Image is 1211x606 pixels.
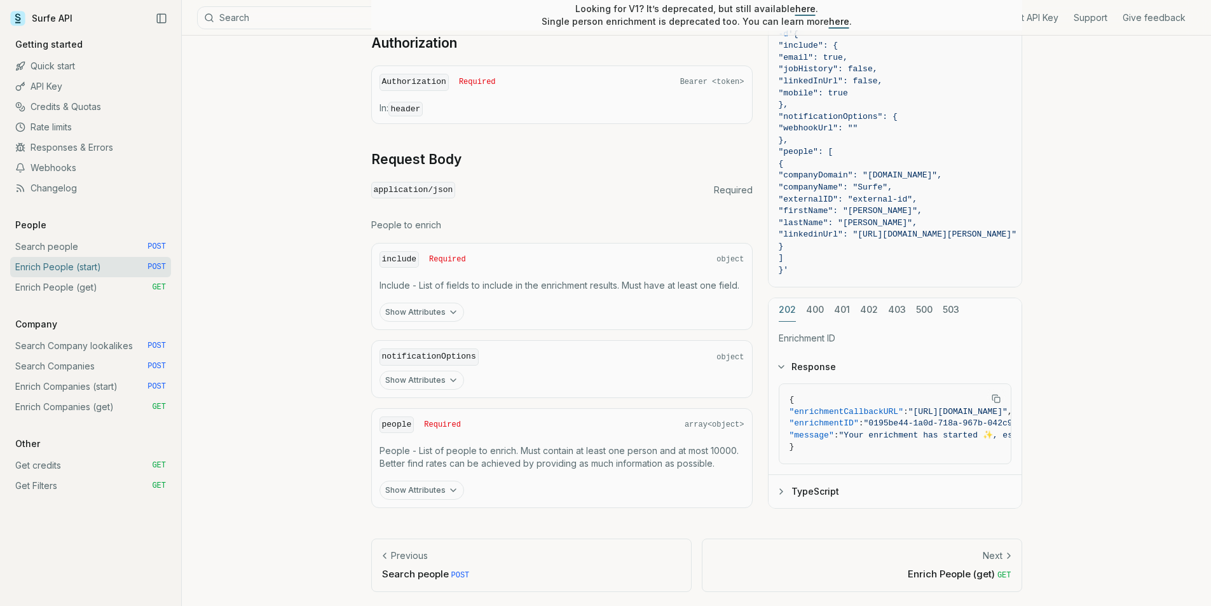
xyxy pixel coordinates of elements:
[1008,406,1013,416] span: ,
[1123,11,1186,24] a: Give feedback
[779,147,833,156] span: "people": [
[542,3,852,28] p: Looking for V1? It’s deprecated, but still available . Single person enrichment is deprecated too...
[779,253,784,263] span: ]
[713,567,1011,581] p: Enrich People (get)
[779,182,893,192] span: "companyName": "Surfe",
[371,219,753,231] p: People to enrich
[908,406,1008,416] span: "[URL][DOMAIN_NAME]"
[380,303,464,322] button: Show Attributes
[779,76,883,85] span: "linkedInUrl": false,
[10,97,171,117] a: Credits & Quotas
[10,277,171,298] a: Enrich People (get) GET
[779,217,917,227] span: "lastName": "[PERSON_NAME]",
[779,298,796,321] button: 202
[779,100,789,109] span: },
[10,437,45,450] p: Other
[10,356,171,376] a: Search Companies POST
[391,549,428,562] p: Previous
[10,56,171,76] a: Quick start
[790,442,795,451] span: }
[859,418,864,428] span: :
[380,348,479,366] code: notificationOptions
[888,298,906,321] button: 403
[380,251,420,268] code: include
[779,158,784,168] span: {
[451,571,470,580] span: POST
[147,361,166,371] span: POST
[197,6,515,29] button: SearchCtrlK
[10,38,88,51] p: Getting started
[829,16,849,27] a: here
[10,476,171,496] a: Get Filters GET
[1009,11,1058,24] a: Get API Key
[864,418,1052,428] span: "0195be44-1a0d-718a-967b-042c9d17ffd7"
[10,455,171,476] a: Get credits GET
[371,151,462,169] a: Request Body
[997,571,1011,580] span: GET
[10,376,171,397] a: Enrich Companies (start) POST
[790,395,795,404] span: {
[790,406,903,416] span: "enrichmentCallbackURL"
[152,282,166,293] span: GET
[371,34,457,52] a: Authorization
[716,254,744,265] span: object
[795,3,816,14] a: here
[152,481,166,491] span: GET
[779,331,1011,344] p: Enrichment ID
[10,76,171,97] a: API Key
[987,389,1006,408] button: Copy Text
[382,567,681,581] p: Search people
[806,298,824,321] button: 400
[10,178,171,198] a: Changelog
[10,318,62,331] p: Company
[380,102,744,116] p: In:
[10,158,171,178] a: Webhooks
[714,184,753,196] span: Required
[10,9,72,28] a: Surfe API
[424,420,461,430] span: Required
[388,102,423,116] code: header
[459,77,496,87] span: Required
[779,52,848,62] span: "email": true,
[779,64,878,74] span: "jobHistory": false,
[916,298,933,321] button: 500
[147,242,166,252] span: POST
[147,262,166,272] span: POST
[380,74,449,91] code: Authorization
[779,265,789,274] span: }'
[152,460,166,471] span: GET
[769,350,1022,383] button: Response
[839,430,1137,439] span: "Your enrichment has started ✨, estimated time: 2 seconds."
[10,397,171,417] a: Enrich Companies (get) GET
[10,137,171,158] a: Responses & Errors
[380,417,414,434] code: people
[152,9,171,28] button: Collapse Sidebar
[860,298,878,321] button: 402
[380,444,744,470] p: People - List of people to enrich. Must contain at least one person and at most 10000. Better fin...
[680,77,744,87] span: Bearer <token>
[371,539,692,591] a: PreviousSearch people POST
[380,371,464,390] button: Show Attributes
[10,336,171,356] a: Search Company lookalikes POST
[790,418,859,428] span: "enrichmentID"
[10,237,171,257] a: Search people POST
[834,430,839,439] span: :
[702,539,1022,591] a: NextEnrich People (get) GET
[779,194,917,203] span: "externalID": "external-id",
[779,206,922,216] span: "firstName": "[PERSON_NAME]",
[429,254,466,265] span: Required
[716,352,744,362] span: object
[10,257,171,277] a: Enrich People (start) POST
[779,230,1016,239] span: "linkedinUrl": "[URL][DOMAIN_NAME][PERSON_NAME]"
[779,88,848,97] span: "mobile": true
[779,170,942,180] span: "companyDomain": "[DOMAIN_NAME]",
[152,402,166,412] span: GET
[769,474,1022,507] button: TypeScript
[371,182,456,199] code: application/json
[147,341,166,351] span: POST
[790,430,834,439] span: "message"
[834,298,850,321] button: 401
[769,383,1022,474] div: Response
[779,135,789,144] span: },
[10,117,171,137] a: Rate limits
